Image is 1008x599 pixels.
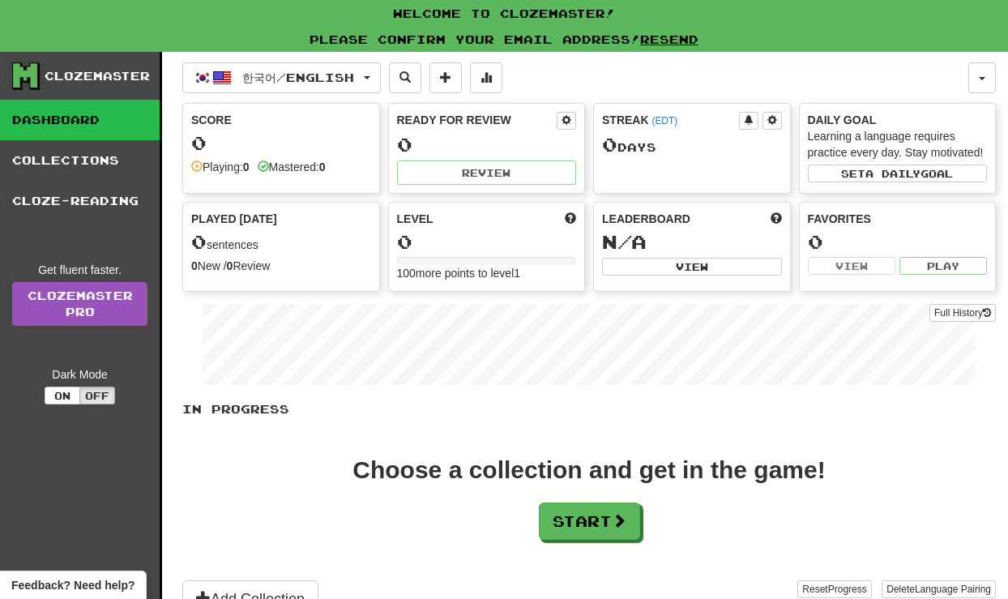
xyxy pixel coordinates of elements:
button: Start [539,503,640,540]
span: N/A [602,230,647,253]
span: 한국어 / English [242,71,354,84]
div: New / Review [191,258,371,274]
button: View [602,258,782,276]
span: Language Pairing [915,584,991,595]
button: More stats [470,62,502,93]
button: On [45,387,80,404]
button: Search sentences [389,62,421,93]
div: Clozemaster [45,68,150,84]
div: Ready for Review [397,112,557,128]
button: Off [79,387,115,404]
span: Progress [828,584,867,595]
strong: 0 [243,160,250,173]
a: Resend [640,32,698,46]
button: Seta dailygoal [808,165,988,182]
button: Full History [929,304,996,322]
div: Learning a language requires practice every day. Stay motivated! [808,128,988,160]
button: Play [899,257,987,275]
p: In Progress [182,401,996,417]
div: 0 [397,232,577,252]
span: Score more points to level up [565,211,576,227]
span: Level [397,211,434,227]
span: a daily [865,168,920,179]
span: Open feedback widget [11,577,135,593]
div: 0 [191,133,371,153]
div: sentences [191,232,371,253]
button: DeleteLanguage Pairing [882,580,996,598]
div: Choose a collection and get in the game! [352,458,825,482]
a: ClozemasterPro [12,282,147,326]
button: Add sentence to collection [429,62,462,93]
span: 0 [602,133,617,156]
button: View [808,257,895,275]
a: (EDT) [651,115,677,126]
div: Favorites [808,211,988,227]
div: 0 [397,135,577,155]
div: Day s [602,135,782,156]
div: Streak [602,112,739,128]
strong: 0 [191,259,198,272]
div: 0 [808,232,988,252]
button: Review [397,160,577,185]
div: Dark Mode [12,366,147,383]
div: Playing: [191,159,250,175]
span: Leaderboard [602,211,690,227]
div: 100 more points to level 1 [397,265,577,281]
strong: 0 [227,259,233,272]
span: This week in points, UTC [771,211,782,227]
span: 0 [191,230,207,253]
span: Played [DATE] [191,211,277,227]
button: 한국어/English [182,62,381,93]
div: Daily Goal [808,112,988,128]
div: Get fluent faster. [12,262,147,278]
div: Mastered: [258,159,326,175]
div: Score [191,112,371,128]
strong: 0 [319,160,326,173]
button: ResetProgress [797,580,871,598]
